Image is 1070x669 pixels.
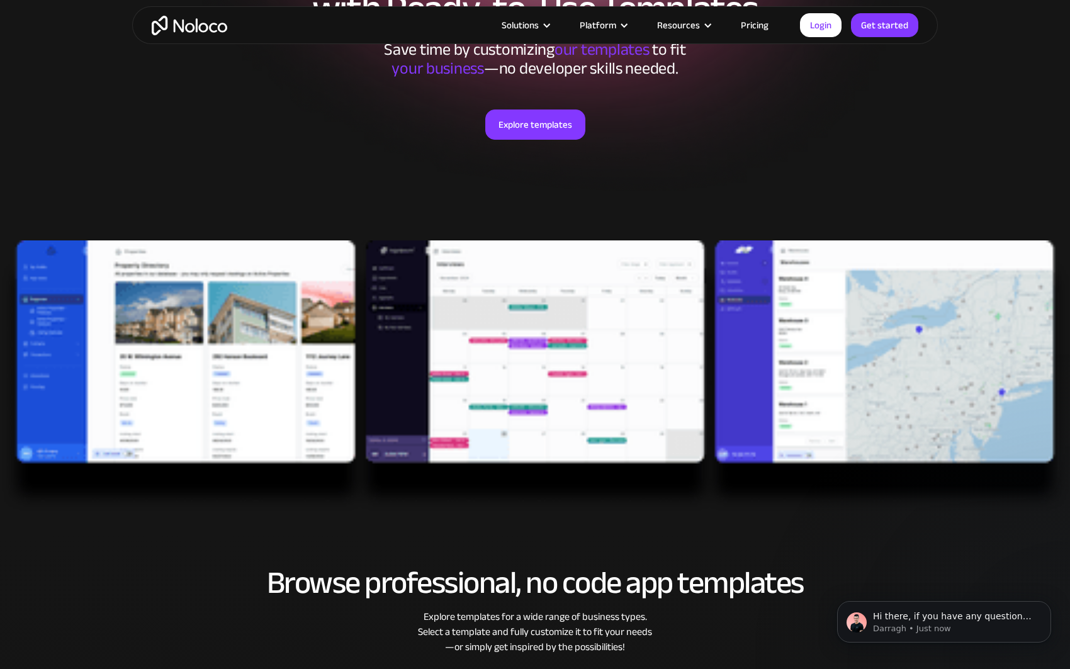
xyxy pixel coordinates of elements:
[346,40,724,78] div: Save time by customizing to fit ‍ —no developer skills needed.
[145,566,925,600] h2: Browse professional, no code app templates
[485,110,585,140] a: Explore templates
[800,13,842,37] a: Login
[486,17,564,33] div: Solutions
[818,575,1070,663] iframe: Intercom notifications message
[725,17,784,33] a: Pricing
[502,17,539,33] div: Solutions
[641,17,725,33] div: Resources
[564,17,641,33] div: Platform
[391,53,484,84] span: your business
[851,13,918,37] a: Get started
[145,609,925,655] div: Explore templates for a wide range of business types. Select a template and fully customize it to...
[152,16,227,35] a: home
[657,17,700,33] div: Resources
[580,17,616,33] div: Platform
